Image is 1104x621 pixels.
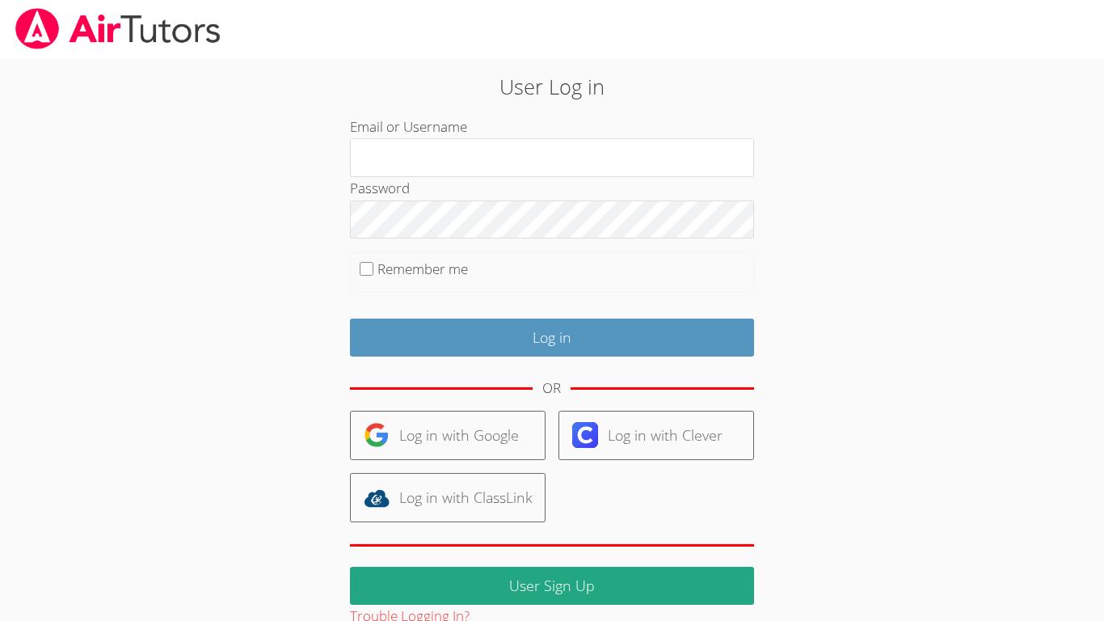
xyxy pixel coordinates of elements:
div: OR [542,377,561,400]
img: clever-logo-6eab21bc6e7a338710f1a6ff85c0baf02591cd810cc4098c63d3a4b26e2feb20.svg [572,422,598,448]
h2: User Log in [254,71,850,102]
img: google-logo-50288ca7cdecda66e5e0955fdab243c47b7ad437acaf1139b6f446037453330a.svg [364,422,390,448]
a: Log in with Clever [558,411,754,460]
img: airtutors_banner-c4298cdbf04f3fff15de1276eac7730deb9818008684d7c2e4769d2f7ddbe033.png [14,8,222,49]
a: Log in with Google [350,411,546,460]
a: User Sign Up [350,567,754,605]
label: Email or Username [350,117,467,136]
input: Log in [350,319,754,357]
a: Log in with ClassLink [350,473,546,522]
img: classlink-logo-d6bb404cc1216ec64c9a2012d9dc4662098be43eaf13dc465df04b49fa7ab582.svg [364,485,390,511]
label: Remember me [377,260,468,278]
label: Password [350,179,410,197]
